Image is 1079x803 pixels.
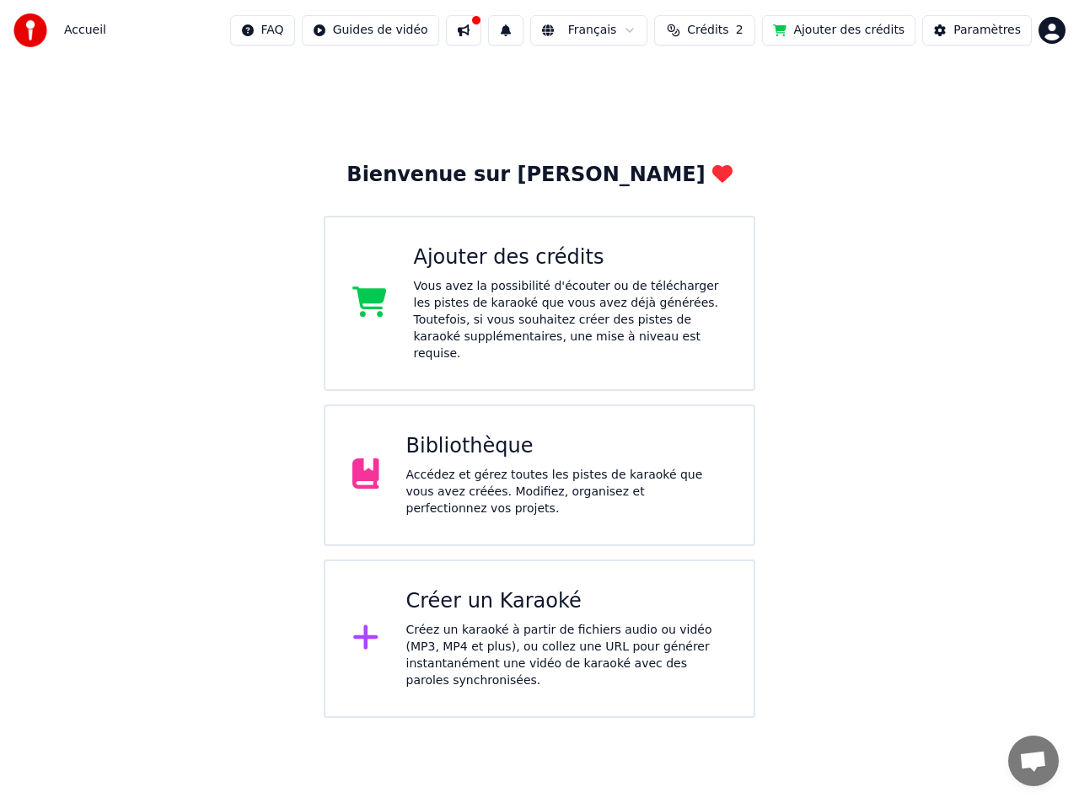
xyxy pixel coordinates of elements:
[64,22,106,39] span: Accueil
[922,15,1032,46] button: Paramètres
[414,244,727,271] div: Ajouter des crédits
[230,15,295,46] button: FAQ
[346,162,732,189] div: Bienvenue sur [PERSON_NAME]
[406,467,727,517] div: Accédez et gérez toutes les pistes de karaoké que vous avez créées. Modifiez, organisez et perfec...
[414,278,727,362] div: Vous avez la possibilité d'écouter ou de télécharger les pistes de karaoké que vous avez déjà gén...
[406,433,727,460] div: Bibliothèque
[406,588,727,615] div: Créer un Karaoké
[64,22,106,39] nav: breadcrumb
[654,15,755,46] button: Crédits2
[302,15,439,46] button: Guides de vidéo
[953,22,1021,39] div: Paramètres
[687,22,728,39] span: Crédits
[406,622,727,689] div: Créez un karaoké à partir de fichiers audio ou vidéo (MP3, MP4 et plus), ou collez une URL pour g...
[736,22,743,39] span: 2
[13,13,47,47] img: youka
[1008,736,1059,786] div: Ouvrir le chat
[762,15,915,46] button: Ajouter des crédits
